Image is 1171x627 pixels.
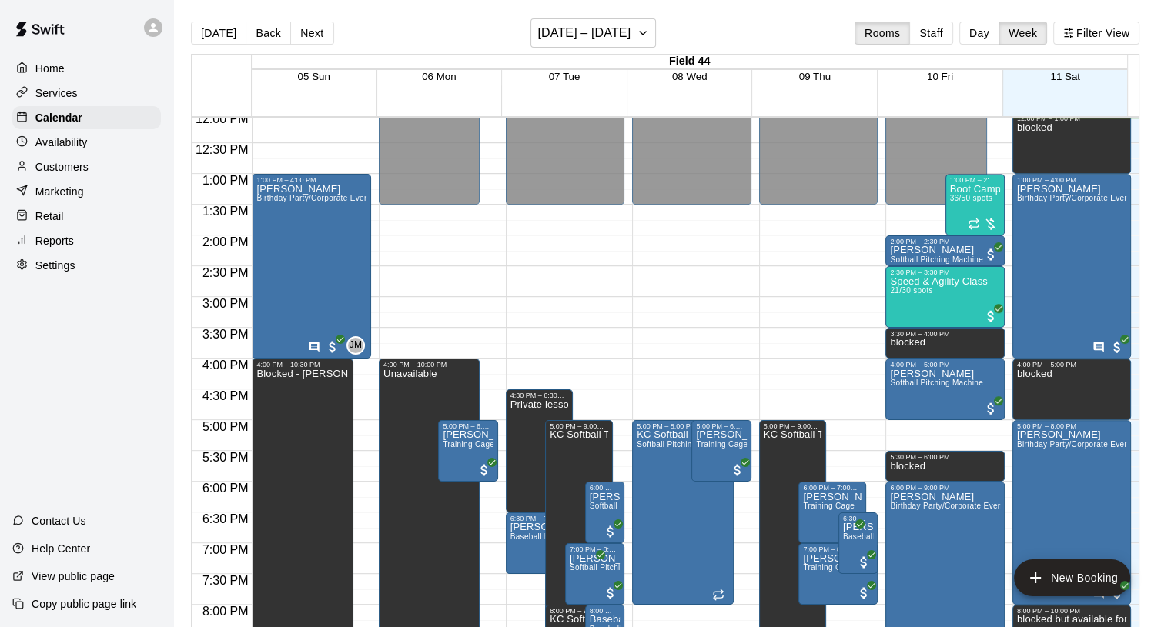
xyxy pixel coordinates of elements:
[12,82,161,105] a: Services
[890,379,983,387] span: Softball Pitching Machine
[199,605,253,618] span: 8:00 PM
[438,420,497,482] div: 5:00 PM – 6:00 PM: Jack Dobrowolski
[1017,176,1127,184] div: 1:00 PM – 4:00 PM
[246,22,291,45] button: Back
[603,585,618,601] span: All customers have paid
[199,389,253,402] span: 4:30 PM
[885,235,1005,266] div: 2:00 PM – 2:30 PM: Danielle Asbury
[885,451,1005,482] div: 5:30 PM – 6:00 PM: blocked
[712,589,724,601] span: Recurring event
[696,440,748,449] span: Training Cage
[632,420,733,605] div: 5:00 PM – 8:00 PM: KC Softball
[199,574,253,587] span: 7:30 PM
[1012,174,1132,359] div: 1:00 PM – 4:00 PM: Christy Nichols
[838,512,878,574] div: 6:30 PM – 7:30 PM: Jeremy Rolen
[537,22,631,44] h6: [DATE] – [DATE]
[12,106,161,129] div: Calendar
[803,502,855,510] span: Training Cage
[890,286,932,295] span: 21/30 spots filled
[422,71,456,82] button: 06 Mon
[35,159,89,175] p: Customers
[32,596,136,612] p: Copy public page link
[803,484,862,492] div: 6:00 PM – 7:00 PM
[550,422,608,430] div: 5:00 PM – 9:00 PM
[252,174,371,359] div: 1:00 PM – 4:00 PM: Megan Emond
[35,135,88,150] p: Availability
[672,71,708,82] button: 08 Wed
[637,440,730,449] span: Softball Pitching Machine
[590,484,621,492] div: 6:00 PM – 7:00 PM
[798,482,866,543] div: 6:00 PM – 7:00 PM: Jack Dobrowolski
[199,235,253,248] span: 2:00 PM
[12,57,161,80] a: Home
[308,341,320,353] svg: Has notes
[350,338,363,353] span: JM
[506,512,607,574] div: 6:30 PM – 7:30 PM: Anthony Yerman
[346,336,365,355] div: Joe Mariano
[968,218,980,230] span: Recurring event
[549,71,580,82] button: 07 Tue
[510,532,640,541] span: Baseball Batting cage with HITRAX
[885,328,1005,359] div: 3:30 PM – 4:00 PM: blocked
[298,71,330,82] button: 05 Sun
[855,22,910,45] button: Rooms
[890,484,1000,492] div: 6:00 PM – 9:00 PM
[1109,339,1125,355] span: All customers have paid
[1017,607,1127,615] div: 8:00 PM – 10:00 PM
[845,524,860,539] span: All customers have paid
[945,174,1005,235] div: 1:00 PM – 2:00 PM: Boot Camp - Structured 📍 Ages 5–14 🕘 MONDAY'S 1:00-2:00
[199,297,253,310] span: 3:00 PM
[12,229,161,252] a: Reports
[890,330,1000,338] div: 3:30 PM – 4:00 PM
[799,71,831,82] button: 09 Thu
[35,208,64,224] p: Retail
[959,22,999,45] button: Day
[890,268,1000,276] div: 2:30 PM – 3:30 PM
[550,607,608,615] div: 8:00 PM – 9:00 PM
[32,513,86,529] p: Contact Us
[1092,341,1105,353] svg: Has notes
[856,555,872,570] span: All customers have paid
[603,524,618,539] span: All customers have paid
[1012,420,1132,605] div: 5:00 PM – 8:00 PM: Brayden Slain
[477,462,492,478] span: All customers have paid
[12,131,161,154] a: Availability
[35,233,74,248] p: Reports
[1017,361,1127,369] div: 4:00 PM – 5:00 PM
[12,205,161,228] div: Retail
[1109,585,1125,601] span: All customers have paid
[199,359,253,372] span: 4:00 PM
[983,247,999,262] span: All customers have paid
[35,258,75,273] p: Settings
[353,336,365,355] span: Joe Mariano
[192,112,252,125] span: 12:00 PM
[506,389,574,512] div: 4:30 PM – 6:30 PM: Private lesson with Sean
[730,462,745,478] span: All customers have paid
[12,155,161,178] a: Customers
[199,328,253,341] span: 3:30 PM
[12,254,161,277] div: Settings
[696,422,746,430] div: 5:00 PM – 6:00 PM
[570,545,620,553] div: 7:00 PM – 8:00 PM
[191,22,246,45] button: [DATE]
[890,453,1000,461] div: 5:30 PM – 6:00 PM
[890,255,983,264] span: Softball Pitching Machine
[199,205,253,218] span: 1:30 PM
[890,238,1000,245] div: 2:00 PM – 2:30 PM
[199,451,253,464] span: 5:30 PM
[909,22,953,45] button: Staff
[585,482,625,543] div: 6:00 PM – 7:00 PM: Madeline Wank
[199,266,253,279] span: 2:30 PM
[885,266,1005,328] div: 2:30 PM – 3:30 PM: Speed & Agility Class
[570,563,663,572] span: Softball Pitching Machine
[290,22,333,45] button: Next
[1050,71,1080,82] button: 11 Sat
[35,184,84,199] p: Marketing
[590,502,683,510] span: Softball Pitching Machine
